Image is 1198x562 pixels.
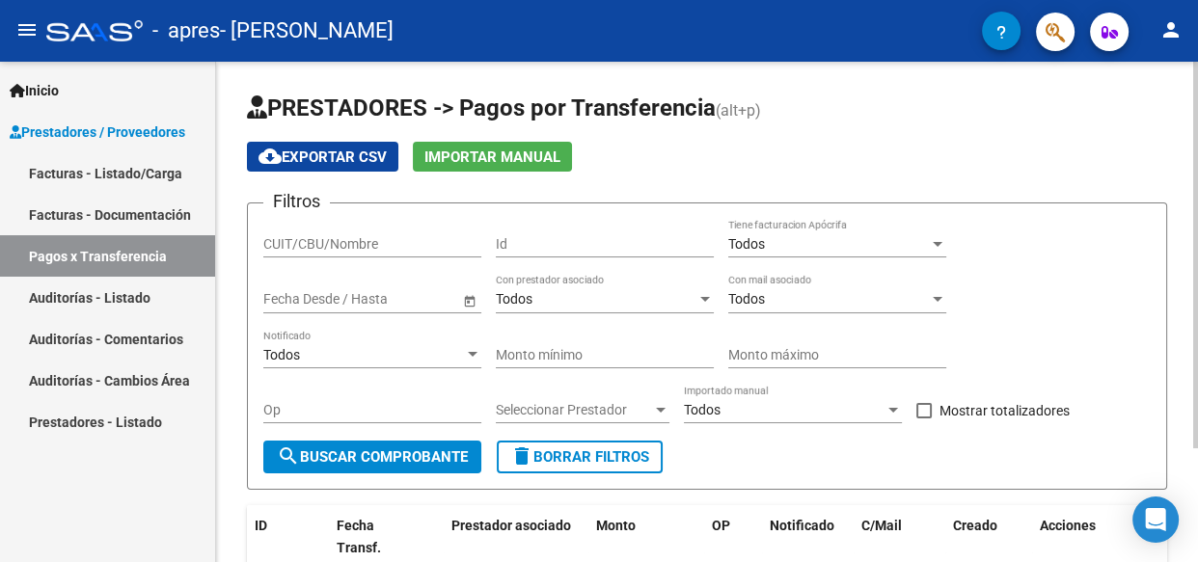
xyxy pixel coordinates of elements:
button: Open calendar [459,290,479,310]
span: - apres [152,10,220,52]
span: Borrar Filtros [510,448,649,466]
span: Inicio [10,80,59,101]
span: OP [712,518,730,533]
button: Borrar Filtros [497,441,663,473]
span: ID [255,518,267,533]
span: Fecha Transf. [337,518,381,555]
button: Exportar CSV [247,142,398,172]
span: Prestadores / Proveedores [10,121,185,143]
span: - [PERSON_NAME] [220,10,394,52]
h3: Filtros [263,188,330,215]
mat-icon: person [1159,18,1183,41]
span: Prestador asociado [451,518,571,533]
span: Monto [596,518,636,533]
span: Todos [728,291,765,307]
span: Mostrar totalizadores [939,399,1070,422]
mat-icon: menu [15,18,39,41]
span: Todos [684,402,721,417]
span: Todos [728,236,765,252]
span: Acciones [1040,518,1096,533]
span: Exportar CSV [259,148,387,166]
mat-icon: cloud_download [259,145,282,168]
div: Open Intercom Messenger [1132,496,1179,543]
span: (alt+p) [716,101,761,120]
button: Importar Manual [413,142,572,172]
span: C/Mail [861,518,902,533]
button: Buscar Comprobante [263,441,481,473]
span: PRESTADORES -> Pagos por Transferencia [247,94,716,121]
input: Fecha fin [350,291,445,308]
span: Todos [263,347,300,362]
span: Todos [496,291,532,307]
span: Importar Manual [424,148,560,166]
span: Seleccionar Prestador [496,402,652,418]
span: Buscar Comprobante [277,448,468,466]
mat-icon: search [277,444,300,468]
input: Fecha inicio [263,291,334,308]
span: Notificado [770,518,834,533]
mat-icon: delete [510,444,533,468]
span: Creado [953,518,997,533]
